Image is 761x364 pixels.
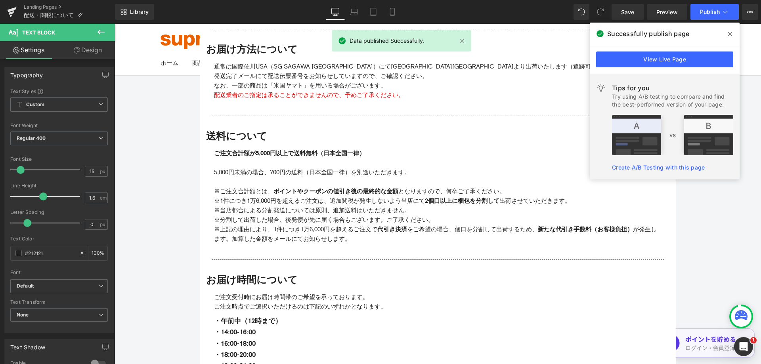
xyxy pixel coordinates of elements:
b: None [17,312,29,318]
span: px [100,222,107,227]
img: tip.png [612,115,733,155]
span: Text Block [22,29,55,36]
span: px [100,169,107,174]
p: ※分割して出荷した場合、後発便が先に届く場合もございます。ご了承ください。 [99,191,547,201]
button: Publish [690,4,739,20]
p: 通常は国際佐川USA（SG SAGAWA [GEOGRAPHIC_DATA]）にて[GEOGRAPHIC_DATA][GEOGRAPHIC_DATA]より出荷いたします（追跡可能）。 [99,38,547,48]
p: ※1件につき1万6,000円を超えるご注文は、追加関税が発生しないよう当店にて 出荷させていただきます。 [99,172,547,182]
i: Default [17,283,34,290]
a: Create A/B Testing with this page [612,164,705,171]
span: なお、一部の商品は「米国ヤマト」を用いる場合がございます。 [99,58,272,65]
strong: ご注文合計額が5,000円以上で送料無料（日本全国一律） [99,126,250,133]
div: Letter Spacing [10,210,108,215]
strong: お届け時間について [92,250,183,262]
div: Font [10,270,108,275]
a: Landing Pages [24,4,115,10]
div: Font Weight [10,123,108,128]
p: ※上記の理由により、1件につき1万6,000円を超えるご注文で [99,201,547,220]
button: Undo [574,4,589,20]
div: % [88,246,107,260]
b: Regular 400 [17,135,46,141]
div: Text Styles [10,88,108,94]
p: ※ご注文合計額とは、 となりますので、何卒ご了承ください。 [99,163,547,172]
div: Text Shadow [10,339,45,351]
span: ・14:00-16:00 [99,304,141,312]
div: Line Height [10,183,108,189]
strong: ポイントやクーポンの値引き後の最終的な金額 [159,164,284,171]
span: 配送・関税について [24,12,74,18]
span: Data published Successfully. [350,36,424,45]
span: Successfully publish page [607,29,689,38]
img: light.svg [596,83,606,93]
input: Color [25,249,76,257]
a: Preview [647,4,687,20]
a: Design [59,41,117,59]
span: Preview [656,8,678,16]
strong: 代引き決済 [263,202,293,209]
b: Custom [26,101,44,108]
span: 配送業者のご指定は承ることができませんので、予めご了承ください。 [99,68,290,75]
p: ご注文受付時にお届け時間帯のご希望を承っております。 [99,269,547,278]
a: Tablet [364,4,383,20]
span: 1 [750,337,757,343]
div: Tips for you [612,83,733,93]
p: ご注文時点でご選択いただけるのは下記のいずれかとなります。 [99,278,547,288]
span: 2個口以上に梱包を分割して [310,173,385,181]
div: Typography [10,67,43,78]
a: View Live Page [596,51,733,67]
a: Desktop [326,4,345,20]
span: Library [130,8,149,15]
span: Publish [700,9,720,15]
span: em [100,195,107,200]
button: More [742,4,758,20]
span: ・19:00-21:00 [99,337,141,346]
strong: 新たな代引き手数料（お客様負担） [423,202,518,209]
span: ※当店都合による分割発送については原則、追加送料はいただきません。 [99,183,296,190]
span: をご希望の場合、個口を分割して出荷するため、 [293,202,423,209]
a: Mobile [383,4,402,20]
div: Text Transform [10,299,108,305]
span: ・午前中（12時まで） [99,293,167,301]
span: 発送完了メールにて配送伝票番号をお知らせしていますので、ご確認ください。 [99,49,314,56]
a: Laptop [345,4,364,20]
div: Try using A/B testing to compare and find the best-performed version of your page. [612,93,733,109]
div: Text Color [10,236,108,242]
p: 5,000円未満の場合、700円の送料（日本全国一律）を別途いただきます。 [99,144,547,153]
strong: お届け方法について [92,19,183,31]
span: ・18:00-20:00 [99,326,141,335]
iframe: Intercom live chat [734,337,753,356]
span: Save [621,8,634,16]
a: New Library [115,4,154,20]
button: Redo [593,4,608,20]
strong: 送料について [92,106,153,118]
div: Font Size [10,156,108,162]
span: ・16:00-18:00 [99,315,141,324]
